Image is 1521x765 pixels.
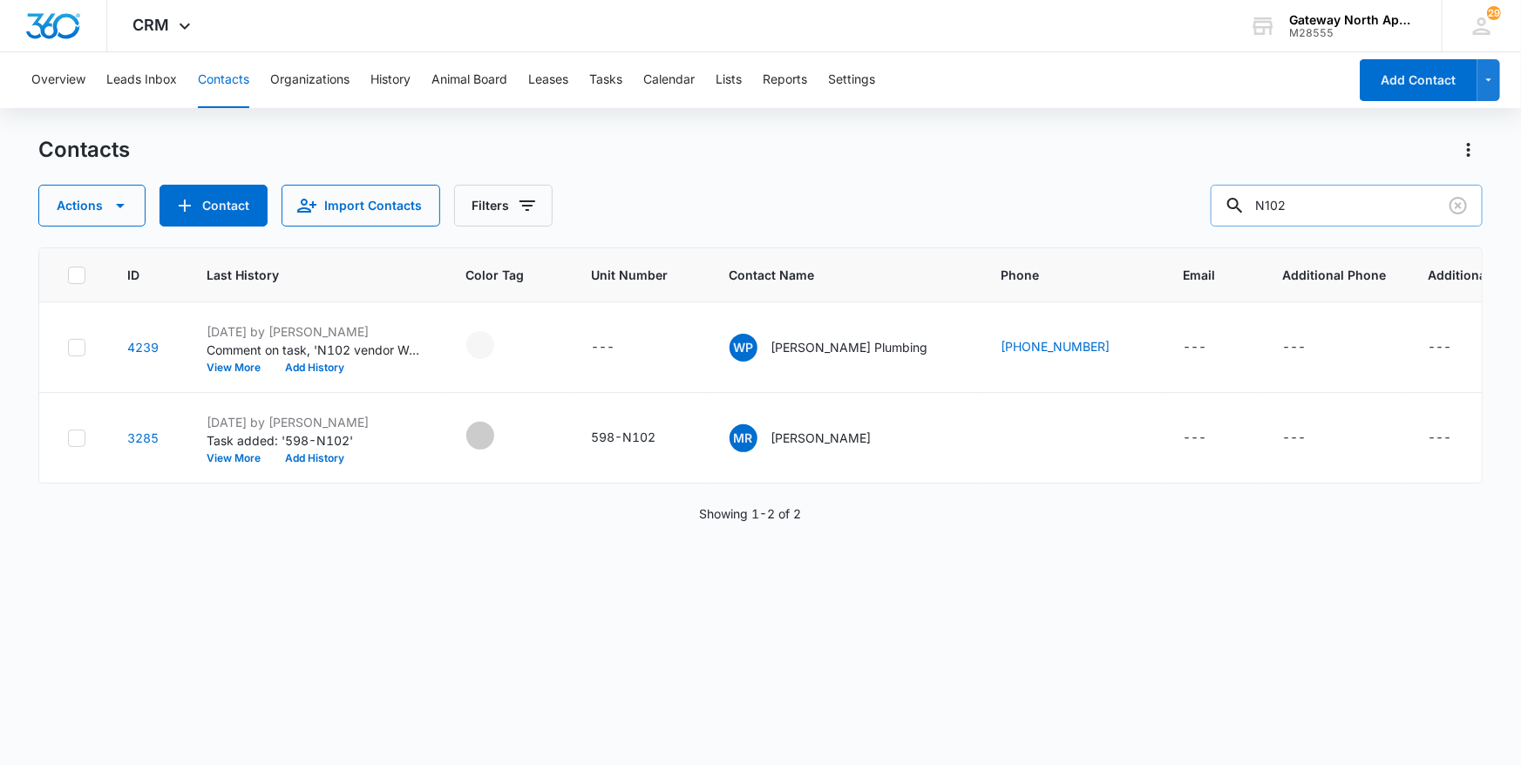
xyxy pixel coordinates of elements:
button: Add Contact [1360,59,1477,101]
div: --- [592,337,615,358]
p: [DATE] by [PERSON_NAME] [207,413,424,431]
div: Contact Name - Walker Plumbing - Select to Edit Field [730,334,960,362]
p: Comment on task, 'N102 vendor Work Order' "plumbers fixed the cracked clean out. drywallers patch... [207,341,424,359]
div: Email - - Select to Edit Field [1184,337,1239,358]
button: View More [207,453,273,464]
a: Navigate to contact details page for Walker Plumbing [127,340,159,355]
h1: Contacts [38,137,130,163]
button: Calendar [643,52,695,108]
button: View More [207,362,273,373]
a: [PHONE_NUMBER] [1002,337,1110,355]
p: Showing 1-2 of 2 [699,504,801,523]
div: Phone - (970) 424-2712 - Select to Edit Field [1002,337,1142,358]
div: Additional Email - - Select to Edit Field [1429,337,1484,358]
div: 598-N102 [592,428,656,446]
button: Leads Inbox [106,52,177,108]
span: Additional Phone [1283,266,1387,284]
div: Phone - (970) 408-9049 (720) 309-6501 - Select to Edit Field [1002,435,1033,456]
span: Phone [1002,266,1117,284]
button: Reports [763,52,807,108]
div: Additional Phone - - Select to Edit Field [1283,428,1338,449]
button: Actions [38,185,146,227]
button: Overview [31,52,85,108]
div: --- [1184,337,1207,358]
span: Email [1184,266,1216,284]
p: [PERSON_NAME] Plumbing [771,338,928,356]
button: Animal Board [431,52,507,108]
div: Email - - Select to Edit Field [1184,428,1239,449]
span: 29 [1487,6,1501,20]
span: MR [730,424,757,452]
div: --- [1429,337,1452,358]
div: Unit Number - 598-N102 - Select to Edit Field [592,428,688,449]
input: Search Contacts [1211,185,1483,227]
button: Contacts [198,52,249,108]
div: Unit Number - - Select to Edit Field [592,337,647,358]
button: Actions [1455,136,1483,164]
button: Tasks [589,52,622,108]
span: Unit Number [592,266,688,284]
a: Navigate to contact details page for Maria Rios [127,430,159,445]
button: Clear [1444,192,1472,220]
button: Organizations [270,52,350,108]
div: --- [1184,428,1207,449]
div: account id [1289,27,1416,39]
div: --- [1429,428,1452,449]
button: History [370,52,411,108]
p: [PERSON_NAME] [771,429,872,447]
button: Settings [828,52,875,108]
button: Filters [454,185,553,227]
div: - - Select to Edit Field [466,331,526,359]
div: notifications count [1487,6,1501,20]
div: account name [1289,13,1416,27]
button: Import Contacts [282,185,440,227]
button: Leases [528,52,568,108]
div: --- [1283,428,1307,449]
span: Contact Name [730,266,934,284]
span: CRM [133,16,170,34]
button: Add History [273,362,356,373]
div: Additional Phone - - Select to Edit Field [1283,337,1338,358]
span: ID [127,266,139,284]
div: - - Select to Edit Field [466,422,526,450]
span: Last History [207,266,399,284]
p: [DATE] by [PERSON_NAME] [207,322,424,341]
span: Color Tag [466,266,525,284]
div: Contact Name - Maria Rios - Select to Edit Field [730,424,903,452]
button: Lists [716,52,742,108]
button: Add History [273,453,356,464]
div: Additional Email - - Select to Edit Field [1429,428,1484,449]
div: --- [1283,337,1307,358]
span: WP [730,334,757,362]
button: Add Contact [160,185,268,227]
p: Task added: '598-N102' [207,431,424,450]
